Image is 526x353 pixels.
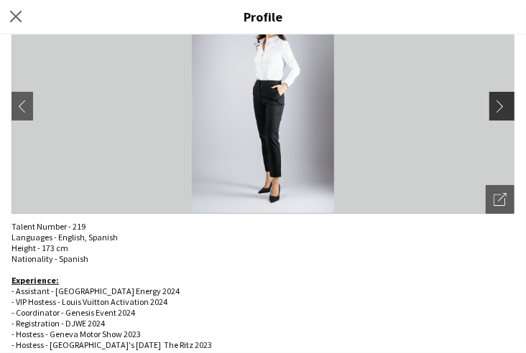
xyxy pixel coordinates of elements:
div: - Hostess - Geneva Motor Show 2023 [11,329,515,339]
div: - Registration - DJWE 2024 [11,318,515,329]
div: Open photos pop-in [486,185,515,214]
b: Experience: [11,275,59,286]
div: - Assistant - [GEOGRAPHIC_DATA] Energy 2024 [11,286,515,296]
div: - Coordinator - Genesis Event 2024 [11,307,515,318]
span: Talent Number - 219 Languages - English, Spanish Height - 173 cm Nationality - Spanish [11,221,118,264]
div: - VIP Hostess - Louis Vuitton Activation 2024 [11,296,515,307]
div: - Hostess - [GEOGRAPHIC_DATA]'s [DATE] The Ritz 2023 [11,339,515,350]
